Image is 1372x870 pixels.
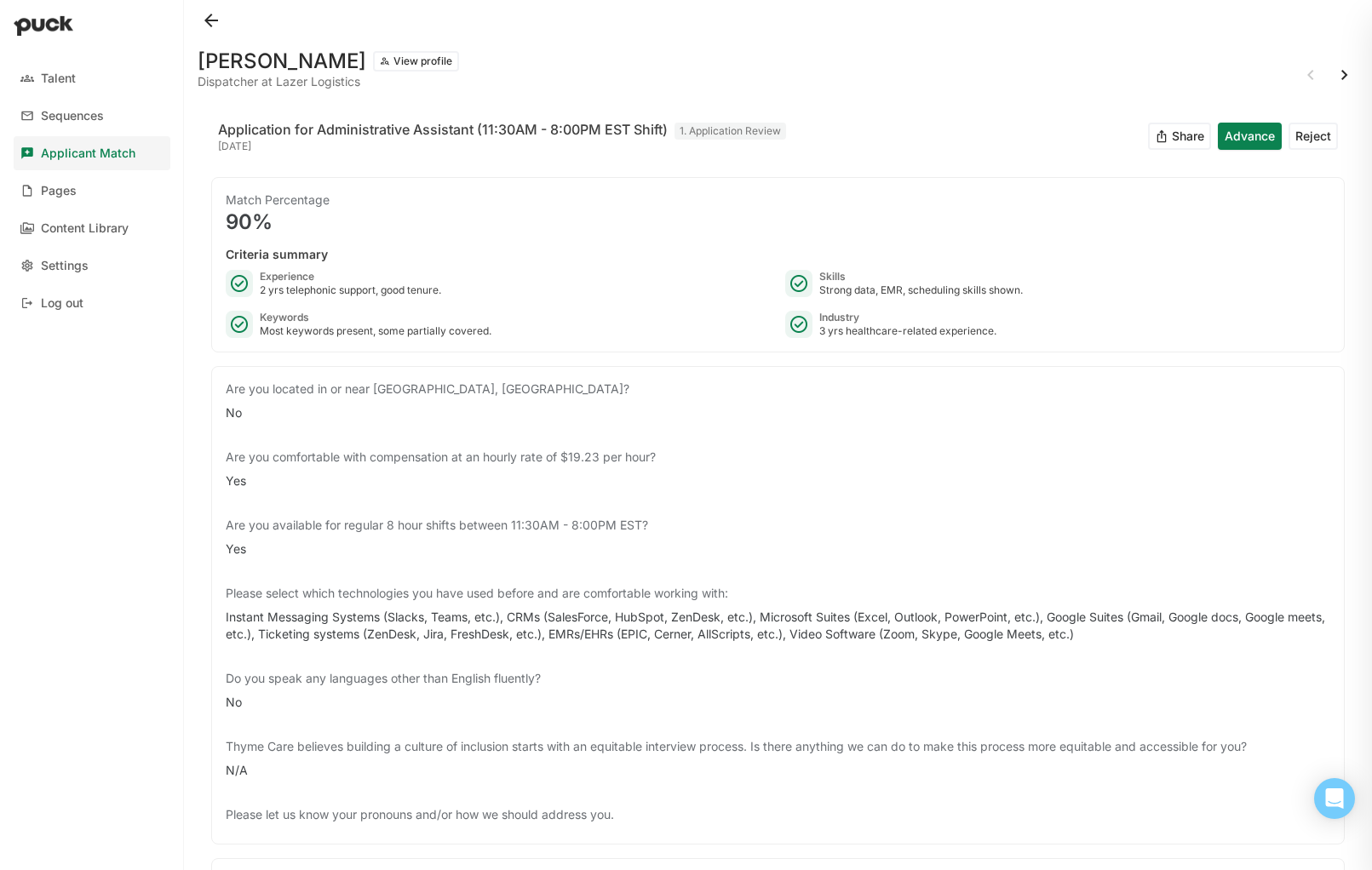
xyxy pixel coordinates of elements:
[14,99,170,133] a: Sequences
[1218,123,1282,150] button: Advance
[218,140,786,153] div: [DATE]
[1314,778,1355,819] div: Open Intercom Messenger
[226,381,1330,398] div: Are you located in or near [GEOGRAPHIC_DATA], [GEOGRAPHIC_DATA]?
[260,324,491,338] div: Most keywords present, some partially covered.
[226,192,1330,209] div: Match Percentage
[260,283,441,297] div: 2 yrs telephonic support, good tenure.
[41,146,135,161] div: Applicant Match
[198,75,459,89] div: Dispatcher at Lazer Logistics
[675,123,786,140] div: 1. Application Review
[41,221,129,236] div: Content Library
[226,670,1330,687] div: Do you speak any languages other than English fluently?
[819,270,1023,283] div: Skills
[218,119,668,140] div: Application for Administrative Assistant (11:30AM - 8:00PM EST Shift)
[819,324,996,338] div: 3 yrs healthcare-related experience.
[41,296,83,311] div: Log out
[1148,123,1211,150] button: Share
[373,51,459,72] button: View profile
[14,136,170,170] a: Applicant Match
[14,61,170,95] a: Talent
[198,51,366,72] h1: [PERSON_NAME]
[226,472,1330,489] div: Yes
[226,246,1330,263] div: Criteria summary
[819,283,1023,297] div: Strong data, EMR, scheduling skills shown.
[41,259,89,273] div: Settings
[1289,123,1338,150] button: Reject
[41,184,77,198] div: Pages
[260,311,491,324] div: Keywords
[226,449,1330,466] div: Are you comfortable with compensation at an hourly rate of $19.23 per hour?
[226,585,1330,602] div: Please select which technologies you have used before and are comfortable working with:
[226,762,1330,779] div: N/A
[260,270,441,283] div: Experience
[226,806,1330,823] div: Please let us know your pronouns and/or how we should address you.
[819,311,996,324] div: Industry
[226,609,1330,643] div: Instant Messaging Systems (Slacks, Teams, etc.), CRMs (SalesForce, HubSpot, ZenDesk, etc.), Micro...
[226,541,1330,558] div: Yes
[226,738,1330,755] div: Thyme Care believes building a culture of inclusion starts with an equitable interview process. I...
[14,211,170,245] a: Content Library
[226,517,1330,534] div: Are you available for regular 8 hour shifts between 11:30AM - 8:00PM EST?
[226,694,1330,711] div: No
[41,109,104,123] div: Sequences
[14,249,170,283] a: Settings
[226,212,1330,232] div: 90%
[226,404,1330,421] div: No
[41,72,76,86] div: Talent
[14,174,170,208] a: Pages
